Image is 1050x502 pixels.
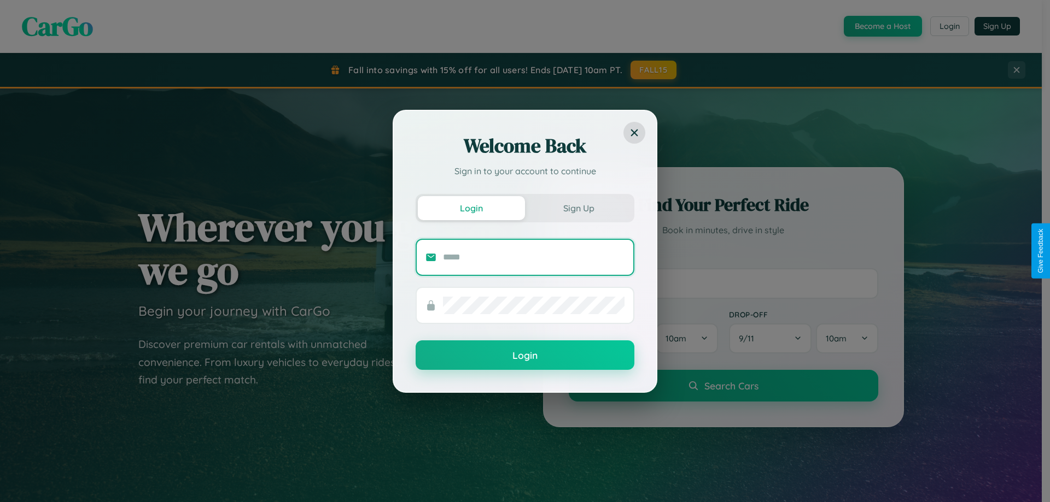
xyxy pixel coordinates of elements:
[418,196,525,220] button: Login
[525,196,632,220] button: Sign Up
[1037,229,1045,273] div: Give Feedback
[416,133,634,159] h2: Welcome Back
[416,340,634,370] button: Login
[416,164,634,178] p: Sign in to your account to continue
